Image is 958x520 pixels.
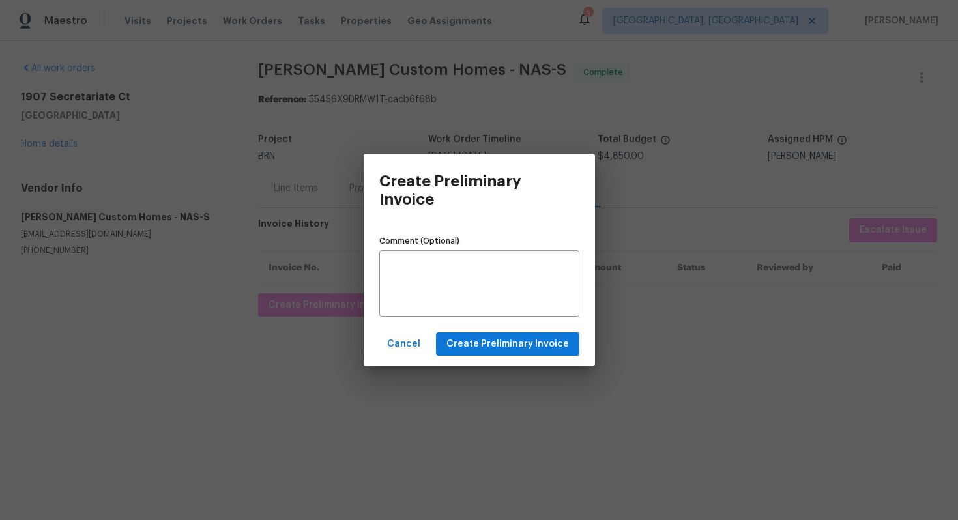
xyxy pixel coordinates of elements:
button: Create Preliminary Invoice [436,332,579,356]
label: Comment (Optional) [379,237,579,245]
button: Cancel [382,332,426,356]
span: Create Preliminary Invoice [446,336,569,353]
span: Cancel [387,336,420,353]
h3: Create Preliminary Invoice [379,172,545,209]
